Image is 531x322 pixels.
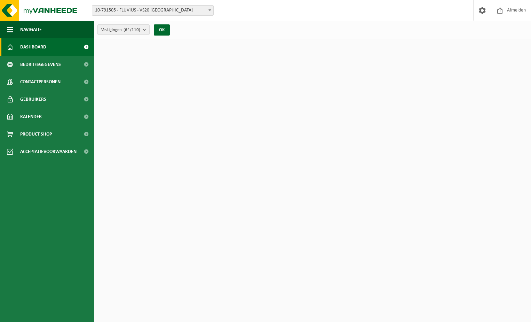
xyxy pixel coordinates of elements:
button: OK [154,24,170,36]
span: Acceptatievoorwaarden [20,143,77,160]
span: Vestigingen [101,25,140,35]
span: Kalender [20,108,42,125]
count: (64/110) [124,28,140,32]
span: 10-791505 - FLUVIUS - VS20 ANTWERPEN [92,5,214,16]
button: Vestigingen(64/110) [97,24,150,35]
span: Gebruikers [20,91,46,108]
span: Bedrijfsgegevens [20,56,61,73]
span: 10-791505 - FLUVIUS - VS20 ANTWERPEN [92,6,213,15]
span: Dashboard [20,38,46,56]
span: Navigatie [20,21,42,38]
span: Contactpersonen [20,73,61,91]
span: Product Shop [20,125,52,143]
